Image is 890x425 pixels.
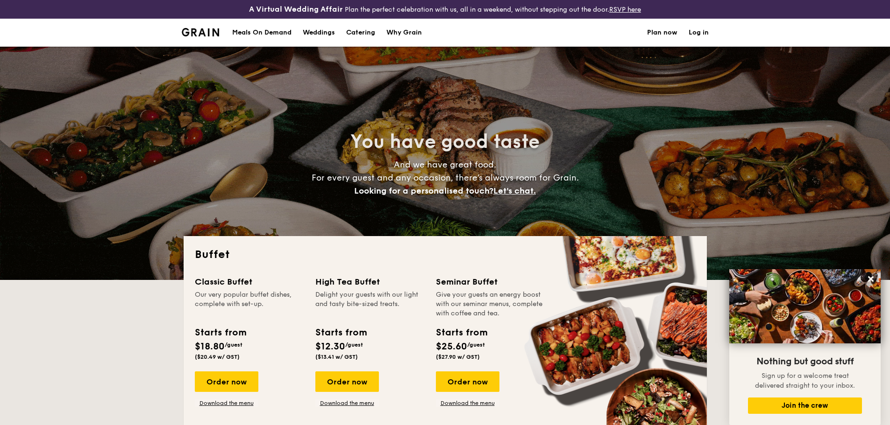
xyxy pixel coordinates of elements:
[297,19,341,47] a: Weddings
[436,341,467,352] span: $25.60
[436,326,487,340] div: Starts from
[195,247,696,262] h2: Buffet
[227,19,297,47] a: Meals On Demand
[182,28,220,36] img: Grain
[249,4,343,15] h4: A Virtual Wedding Affair
[647,19,677,47] a: Plan now
[195,290,304,318] div: Our very popular buffet dishes, complete with set-up.
[493,186,536,196] span: Let's chat.
[436,371,499,392] div: Order now
[346,19,375,47] h1: Catering
[436,290,545,318] div: Give your guests an energy boost with our seminar menus, complete with coffee and tea.
[225,341,242,348] span: /guest
[381,19,427,47] a: Why Grain
[345,341,363,348] span: /guest
[609,6,641,14] a: RSVP here
[863,272,878,286] button: Close
[195,371,258,392] div: Order now
[195,326,246,340] div: Starts from
[195,341,225,352] span: $18.80
[315,275,425,288] div: High Tea Buffet
[303,19,335,47] div: Weddings
[467,341,485,348] span: /guest
[195,275,304,288] div: Classic Buffet
[195,354,240,360] span: ($20.49 w/ GST)
[729,269,881,343] img: DSC07876-Edit02-Large.jpeg
[315,371,379,392] div: Order now
[748,397,862,414] button: Join the crew
[315,354,358,360] span: ($13.41 w/ GST)
[350,131,540,153] span: You have good taste
[315,326,366,340] div: Starts from
[182,28,220,36] a: Logotype
[354,186,493,196] span: Looking for a personalised touch?
[315,341,345,352] span: $12.30
[232,19,292,47] div: Meals On Demand
[341,19,381,47] a: Catering
[436,354,480,360] span: ($27.90 w/ GST)
[756,356,854,367] span: Nothing but good stuff
[689,19,709,47] a: Log in
[312,160,579,196] span: And we have great food. For every guest and any occasion, there’s always room for Grain.
[315,290,425,318] div: Delight your guests with our light and tasty bite-sized treats.
[755,372,855,390] span: Sign up for a welcome treat delivered straight to your inbox.
[386,19,422,47] div: Why Grain
[436,399,499,407] a: Download the menu
[315,399,379,407] a: Download the menu
[176,4,714,15] div: Plan the perfect celebration with us, all in a weekend, without stepping out the door.
[436,275,545,288] div: Seminar Buffet
[195,399,258,407] a: Download the menu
